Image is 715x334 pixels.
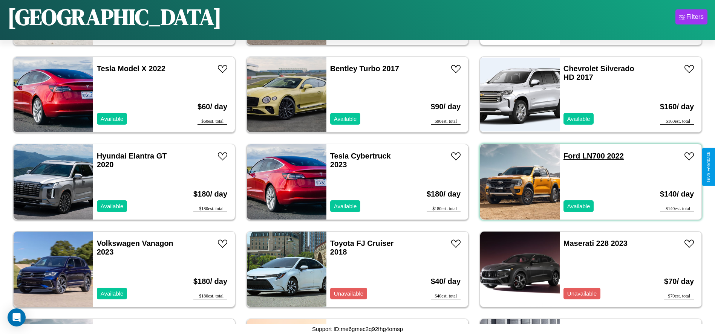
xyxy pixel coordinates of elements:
h3: $ 180 / day [427,182,461,206]
div: $ 180 est. total [427,206,461,212]
p: Unavailable [334,288,363,299]
h3: $ 90 / day [431,95,461,119]
p: Available [334,201,357,211]
div: $ 70 est. total [664,293,694,299]
h3: $ 60 / day [198,95,227,119]
p: Available [101,201,124,211]
a: Tesla Model X 2022 [97,64,165,73]
p: Available [567,201,590,211]
a: Maserati 228 2023 [563,239,628,247]
button: Filters [675,9,707,24]
h3: $ 40 / day [431,270,461,293]
h3: $ 140 / day [660,182,694,206]
h3: $ 160 / day [660,95,694,119]
p: Unavailable [567,288,597,299]
div: Open Intercom Messenger [8,308,26,326]
div: $ 90 est. total [431,119,461,125]
a: Tesla Cybertruck 2023 [330,152,391,169]
div: $ 60 est. total [198,119,227,125]
div: $ 40 est. total [431,293,461,299]
p: Available [334,114,357,124]
p: Support ID: me6gmec2q92fhg4omsp [312,324,403,334]
p: Available [101,288,124,299]
h3: $ 180 / day [193,270,227,293]
h3: $ 180 / day [193,182,227,206]
p: Available [101,114,124,124]
div: $ 180 est. total [193,293,227,299]
a: Volkswagen Vanagon 2023 [97,239,173,256]
p: Available [567,114,590,124]
a: Toyota FJ Cruiser 2018 [330,239,394,256]
div: Filters [686,13,704,21]
a: Hyundai Elantra GT 2020 [97,152,167,169]
a: Ford LN700 2022 [563,152,624,160]
h3: $ 70 / day [664,270,694,293]
div: $ 180 est. total [193,206,227,212]
a: Chevrolet Silverado HD 2017 [563,64,634,81]
div: $ 140 est. total [660,206,694,212]
div: $ 160 est. total [660,119,694,125]
a: Bentley Turbo 2017 [330,64,399,73]
div: Give Feedback [706,152,711,182]
h1: [GEOGRAPHIC_DATA] [8,2,222,32]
